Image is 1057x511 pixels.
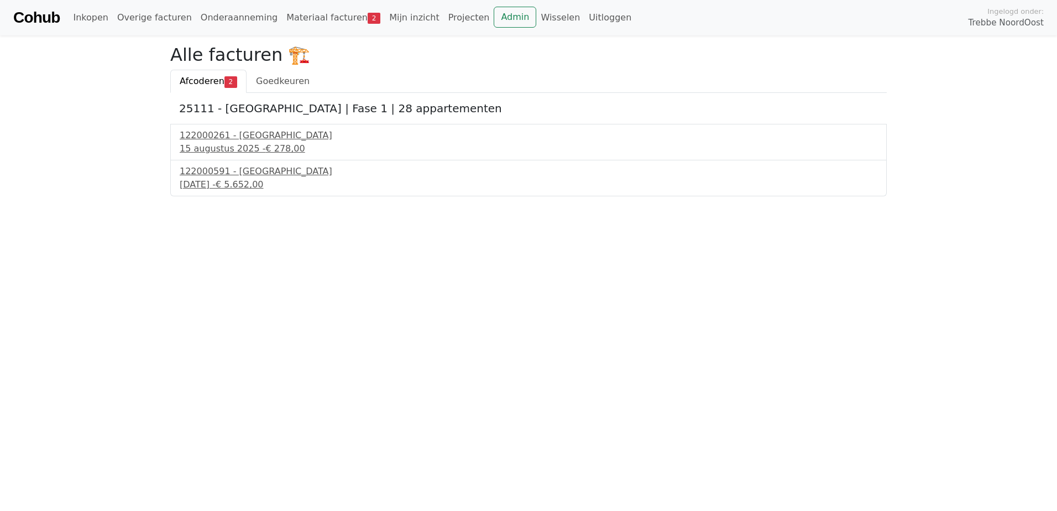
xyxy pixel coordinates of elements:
[180,129,877,155] a: 122000261 - [GEOGRAPHIC_DATA]15 augustus 2025 -€ 278,00
[180,129,877,142] div: 122000261 - [GEOGRAPHIC_DATA]
[368,13,380,24] span: 2
[170,70,247,93] a: Afcoderen2
[180,165,877,191] a: 122000591 - [GEOGRAPHIC_DATA][DATE] -€ 5.652,00
[179,102,878,115] h5: 25111 - [GEOGRAPHIC_DATA] | Fase 1 | 28 appartementen
[256,76,310,86] span: Goedkeuren
[69,7,112,29] a: Inkopen
[113,7,196,29] a: Overige facturen
[265,143,305,154] span: € 278,00
[584,7,636,29] a: Uitloggen
[13,4,60,31] a: Cohub
[170,44,887,65] h2: Alle facturen 🏗️
[282,7,385,29] a: Materiaal facturen2
[180,165,877,178] div: 122000591 - [GEOGRAPHIC_DATA]
[987,6,1044,17] span: Ingelogd onder:
[385,7,444,29] a: Mijn inzicht
[444,7,494,29] a: Projecten
[969,17,1044,29] span: Trebbe NoordOost
[247,70,319,93] a: Goedkeuren
[536,7,584,29] a: Wisselen
[494,7,536,28] a: Admin
[196,7,282,29] a: Onderaanneming
[180,178,877,191] div: [DATE] -
[216,179,264,190] span: € 5.652,00
[180,142,877,155] div: 15 augustus 2025 -
[224,76,237,87] span: 2
[180,76,224,86] span: Afcoderen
